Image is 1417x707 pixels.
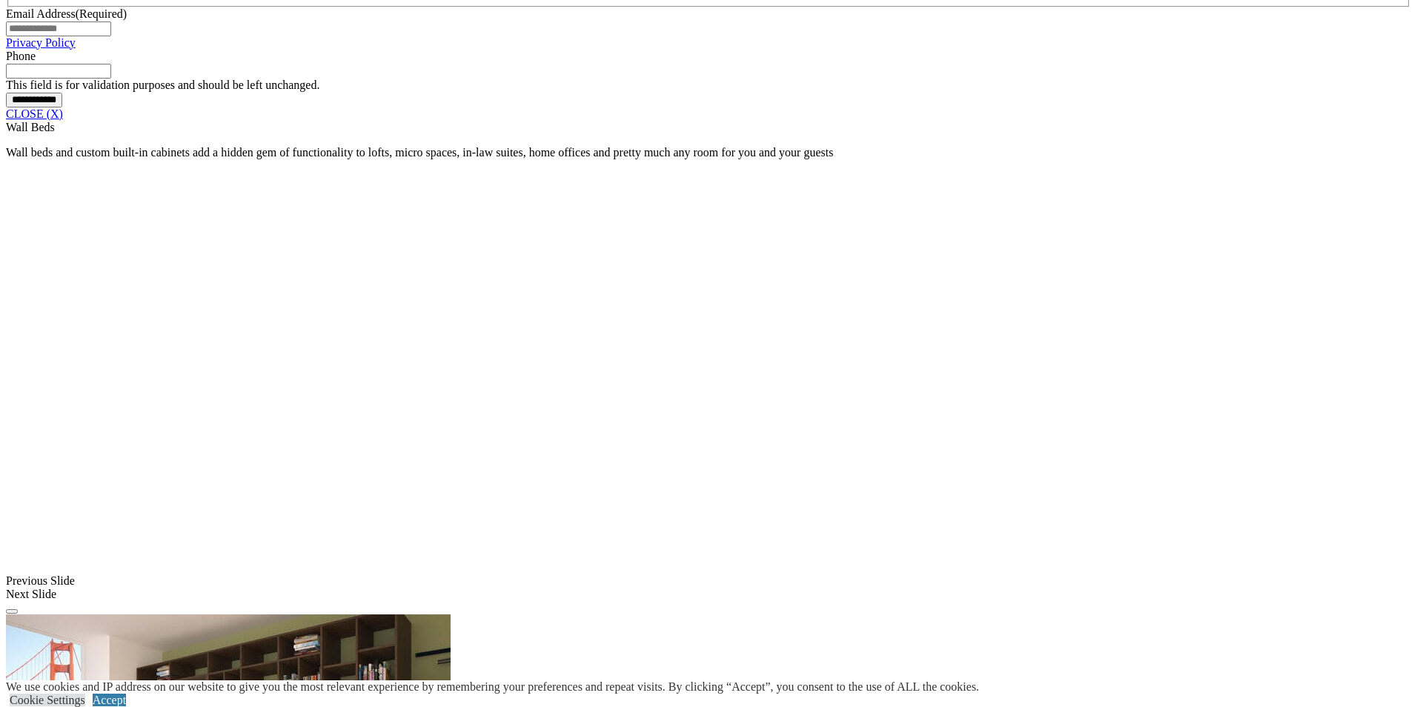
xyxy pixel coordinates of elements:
div: We use cookies and IP address on our website to give you the most relevant experience by remember... [6,680,979,694]
a: Accept [93,694,126,706]
a: Privacy Policy [6,36,76,49]
p: Wall beds and custom built-in cabinets add a hidden gem of functionality to lofts, micro spaces, ... [6,146,1411,159]
a: Cookie Settings [10,694,85,706]
span: Wall Beds [6,121,55,133]
div: This field is for validation purposes and should be left unchanged. [6,79,1411,92]
label: Phone [6,50,36,62]
label: Email Address [6,7,127,20]
div: Next Slide [6,588,1411,601]
span: (Required) [76,7,127,20]
div: Previous Slide [6,574,1411,588]
a: CLOSE (X) [6,107,63,120]
button: Click here to pause slide show [6,609,18,614]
